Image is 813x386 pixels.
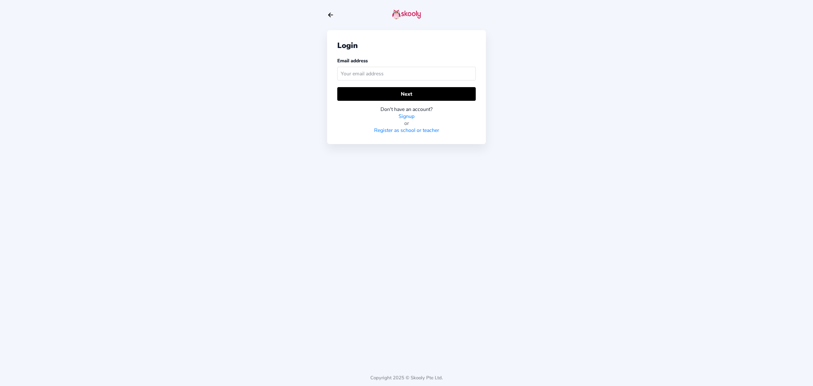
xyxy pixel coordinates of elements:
a: Register as school or teacher [374,127,439,134]
button: Next [337,87,476,101]
input: Your email address [337,67,476,80]
label: Email address [337,58,368,64]
div: Login [337,40,476,51]
button: arrow back outline [327,11,334,18]
div: or [337,120,476,127]
a: Signup [399,113,414,120]
img: skooly-logo.png [392,9,421,19]
div: Don't have an account? [337,106,476,113]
